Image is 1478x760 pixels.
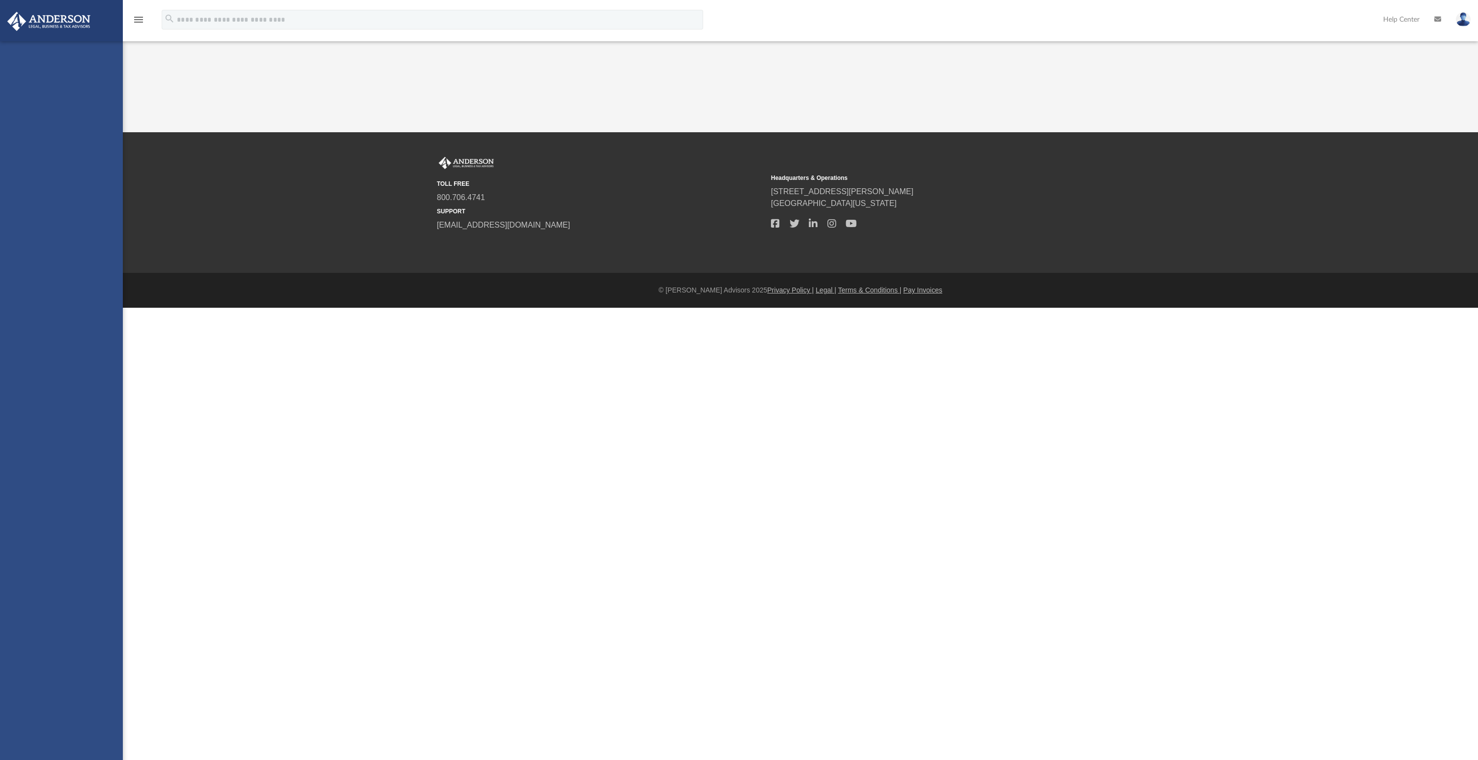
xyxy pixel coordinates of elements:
a: menu [133,19,144,26]
small: TOLL FREE [437,179,764,188]
a: Privacy Policy | [767,286,814,294]
a: Pay Invoices [903,286,942,294]
i: menu [133,14,144,26]
img: Anderson Advisors Platinum Portal [4,12,93,31]
a: [STREET_ADDRESS][PERSON_NAME] [771,187,913,196]
a: Terms & Conditions | [838,286,902,294]
img: User Pic [1456,12,1471,27]
img: Anderson Advisors Platinum Portal [437,157,496,170]
a: 800.706.4741 [437,193,485,202]
a: Legal | [816,286,836,294]
small: SUPPORT [437,207,764,216]
i: search [164,13,175,24]
a: [EMAIL_ADDRESS][DOMAIN_NAME] [437,221,570,229]
a: [GEOGRAPHIC_DATA][US_STATE] [771,199,897,207]
div: © [PERSON_NAME] Advisors 2025 [123,285,1478,295]
small: Headquarters & Operations [771,174,1098,182]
